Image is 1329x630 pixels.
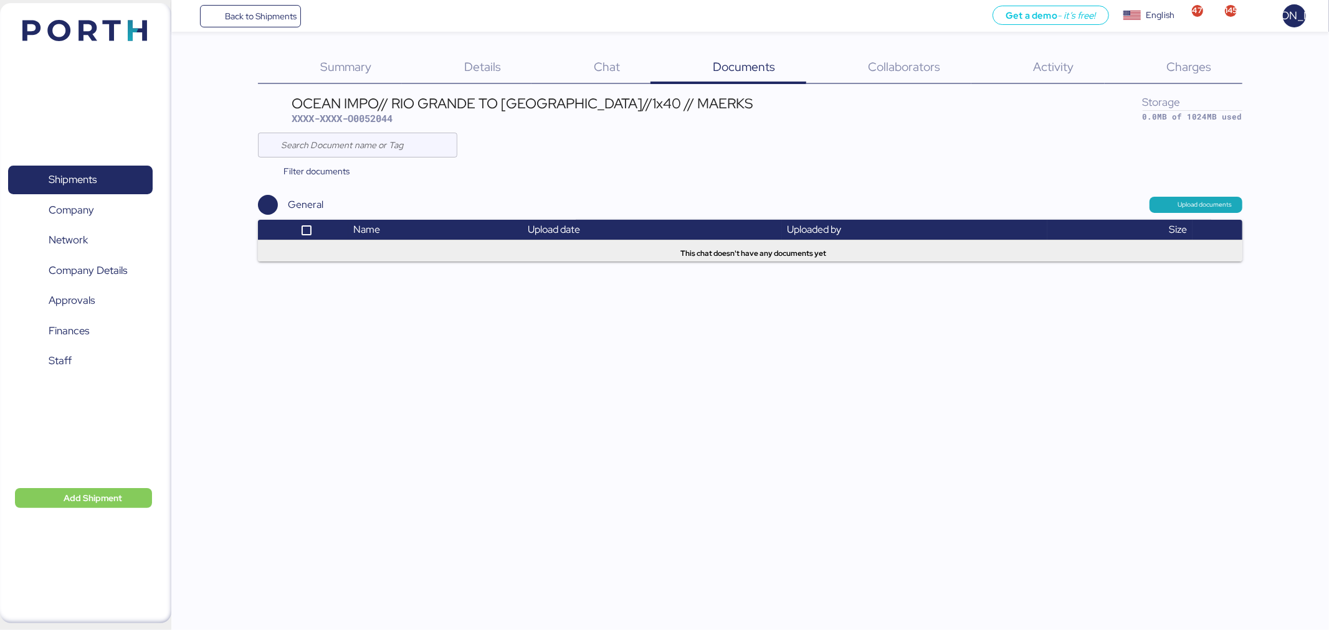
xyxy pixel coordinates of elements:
[464,59,501,75] span: Details
[49,352,72,370] span: Staff
[8,196,153,225] a: Company
[1143,95,1181,109] span: Storage
[200,5,302,27] a: Back to Shipments
[292,112,393,125] span: XXXX-XXXX-O0052044
[1166,59,1211,75] span: Charges
[292,96,753,110] div: OCEAN IMPO// RIO GRANDE TO [GEOGRAPHIC_DATA]//1x40 // MAERKS
[49,201,94,219] span: Company
[1178,199,1232,210] span: Upload documents
[8,256,153,285] a: Company Details
[528,223,580,236] span: Upload date
[8,226,153,255] a: Network
[868,59,940,75] span: Collaborators
[49,231,88,249] span: Network
[8,166,153,194] a: Shipments
[1150,197,1242,213] button: Upload documents
[713,59,775,75] span: Documents
[320,59,371,75] span: Summary
[283,164,350,179] span: Filter documents
[288,197,323,212] div: General
[1033,59,1074,75] span: Activity
[1146,9,1174,22] div: English
[787,223,841,236] span: Uploaded by
[49,322,89,340] span: Finances
[225,9,297,24] span: Back to Shipments
[1143,111,1242,123] div: 0.0MB of 1024MB used
[8,347,153,375] a: Staff
[282,133,450,157] input: Search Document name or Tag
[594,59,620,75] span: Chat
[8,317,153,346] a: Finances
[8,286,153,315] a: Approvals
[1169,223,1188,236] span: Size
[49,171,97,189] span: Shipments
[15,488,152,508] button: Add Shipment
[49,261,127,280] span: Company Details
[179,6,200,27] button: Menu
[49,291,95,309] span: Approvals
[353,223,380,236] span: Name
[680,248,826,259] span: This chat doesn't have any documents yet
[64,491,122,505] span: Add Shipment
[258,160,360,182] button: Filter documents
